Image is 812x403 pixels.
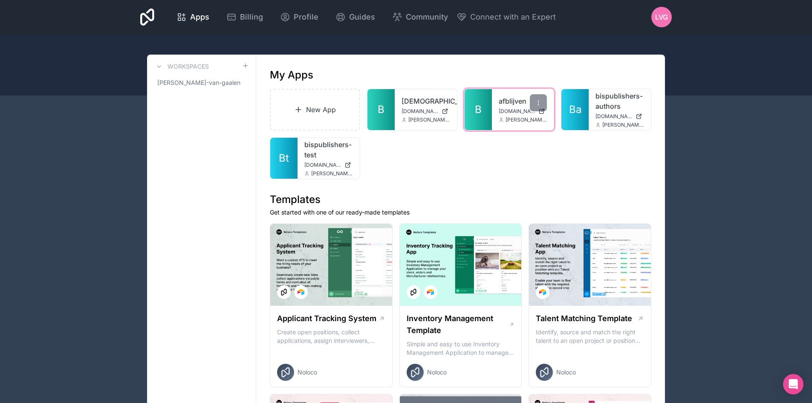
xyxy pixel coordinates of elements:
[499,108,547,115] a: [DOMAIN_NAME]
[270,89,360,130] a: New App
[349,11,375,23] span: Guides
[402,108,438,115] span: [DOMAIN_NAME]
[595,113,644,120] a: [DOMAIN_NAME]
[273,8,325,26] a: Profile
[277,313,376,325] h1: Applicant Tracking System
[470,11,556,23] span: Connect with an Expert
[270,193,651,206] h1: Templates
[304,162,353,168] a: [DOMAIN_NAME]
[277,328,385,345] p: Create open positions, collect applications, assign interviewers, centralise candidate feedback a...
[294,11,318,23] span: Profile
[506,116,547,123] span: [PERSON_NAME][EMAIL_ADDRESS][DOMAIN_NAME]
[220,8,270,26] a: Billing
[154,75,249,90] a: [PERSON_NAME]-van-gaalen
[561,89,589,130] a: Ba
[298,289,304,296] img: Airtable Logo
[279,151,289,165] span: Bt
[190,11,209,23] span: Apps
[465,89,492,130] a: B
[595,113,632,120] span: [DOMAIN_NAME]
[569,103,581,116] span: Ba
[407,313,509,336] h1: Inventory Management Template
[536,328,644,345] p: Identify, source and match the right talent to an open project or position with our Talent Matchi...
[270,208,651,217] p: Get started with one of our ready-made templates
[402,108,450,115] a: [DOMAIN_NAME]
[270,68,313,82] h1: My Apps
[539,289,546,296] img: Airtable Logo
[427,368,447,377] span: Noloco
[499,108,535,115] span: [DOMAIN_NAME]
[536,313,632,325] h1: Talent Matching Template
[783,374,803,394] div: Open Intercom Messenger
[457,11,556,23] button: Connect with an Expert
[595,91,644,111] a: bispublishers-authors
[556,368,576,377] span: Noloco
[240,11,263,23] span: Billing
[655,12,668,22] span: LvG
[367,89,395,130] a: B
[298,368,317,377] span: Noloco
[402,96,450,106] a: [DEMOGRAPHIC_DATA]
[475,103,482,116] span: B
[385,8,455,26] a: Community
[329,8,382,26] a: Guides
[157,78,240,87] span: [PERSON_NAME]-van-gaalen
[311,170,353,177] span: [PERSON_NAME][EMAIL_ADDRESS][DOMAIN_NAME]
[378,103,384,116] span: B
[499,96,547,106] a: afblijven
[408,116,450,123] span: [PERSON_NAME][EMAIL_ADDRESS][DOMAIN_NAME]
[170,8,216,26] a: Apps
[304,139,353,160] a: bispublishers-test
[168,62,209,71] h3: Workspaces
[427,289,434,296] img: Airtable Logo
[304,162,341,168] span: [DOMAIN_NAME]
[407,340,515,357] p: Simple and easy to use Inventory Management Application to manage your stock, orders and Manufact...
[154,61,209,72] a: Workspaces
[602,122,644,128] span: [PERSON_NAME][EMAIL_ADDRESS][DOMAIN_NAME]
[270,138,298,179] a: Bt
[406,11,448,23] span: Community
